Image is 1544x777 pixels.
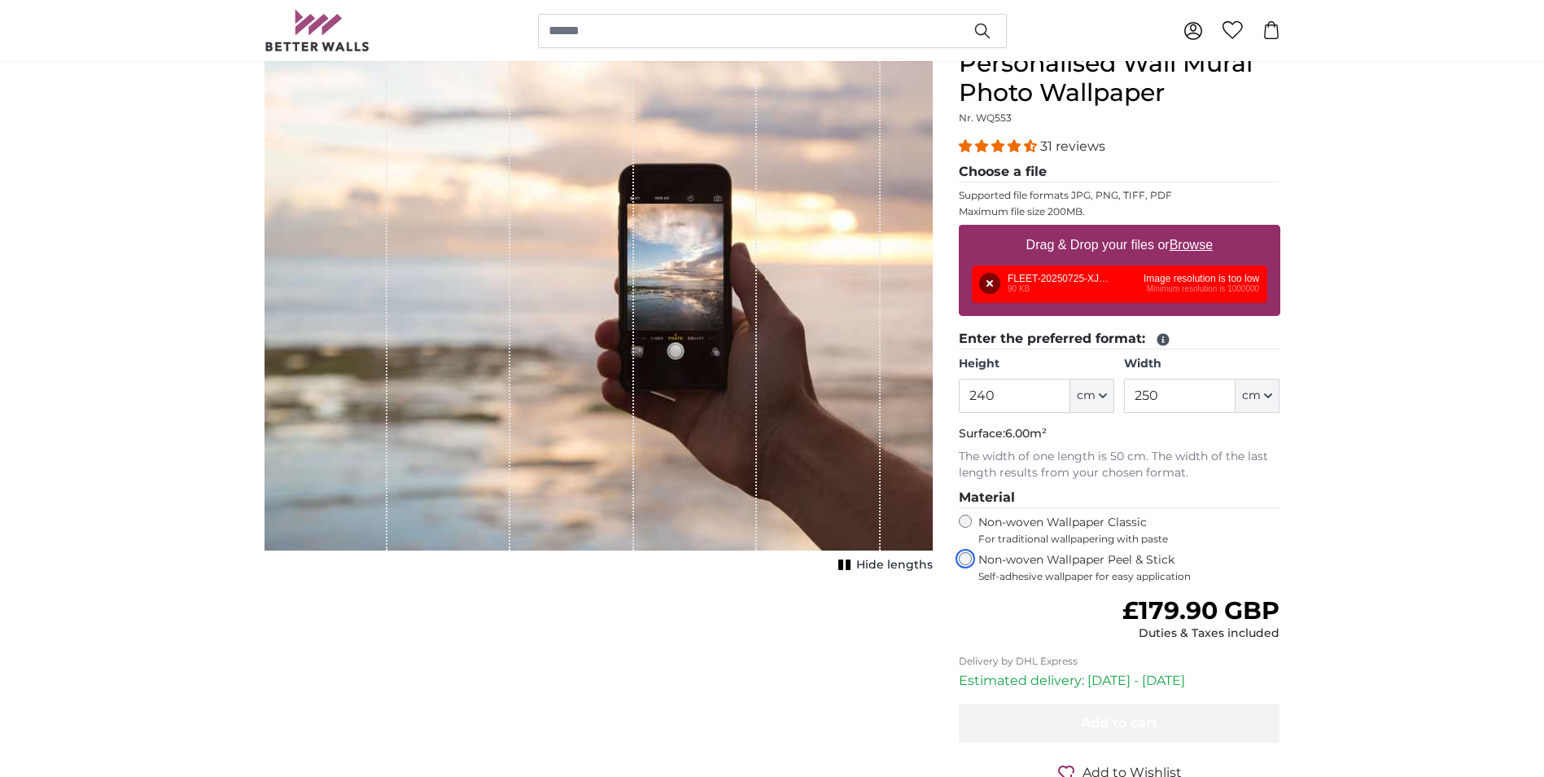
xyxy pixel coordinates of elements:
[978,533,1280,546] span: For traditional wallpapering with paste
[1070,379,1114,413] button: cm
[959,655,1280,668] p: Delivery by DHL Express
[959,671,1280,691] p: Estimated delivery: [DATE] - [DATE]
[833,554,933,577] button: Hide lengths
[1242,388,1261,404] span: cm
[959,356,1114,372] label: Height
[1040,138,1105,154] span: 31 reviews
[978,515,1280,546] label: Non-woven Wallpaper Classic
[959,205,1280,218] p: Maximum file size 200MB.
[959,426,1280,442] p: Surface:
[265,49,933,577] div: 1 of 1
[978,552,1280,583] label: Non-woven Wallpaper Peel & Stick
[959,112,1012,124] span: Nr. WQ553
[1170,238,1213,252] u: Browse
[959,49,1280,108] h1: Personalised Wall Mural Photo Wallpaper
[856,557,933,573] span: Hide lengths
[1019,229,1218,261] label: Drag & Drop your files or
[1236,379,1279,413] button: cm
[959,704,1280,743] button: Add to cart
[959,329,1280,349] legend: Enter the preferred format:
[959,449,1280,481] p: The width of one length is 50 cm. The width of the last length results from your chosen format.
[1005,426,1047,441] span: 6.00m²
[959,189,1280,202] p: Supported file formats JPG, PNG, TIFF, PDF
[1122,595,1279,626] span: £179.90 GBP
[1124,356,1279,372] label: Width
[1122,626,1279,642] div: Duties & Taxes included
[1081,715,1157,731] span: Add to cart
[959,488,1280,508] legend: Material
[959,138,1040,154] span: 4.32 stars
[265,10,370,51] img: Betterwalls
[1077,388,1096,404] span: cm
[978,570,1280,583] span: Self-adhesive wallpaper for easy application
[959,162,1280,182] legend: Choose a file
